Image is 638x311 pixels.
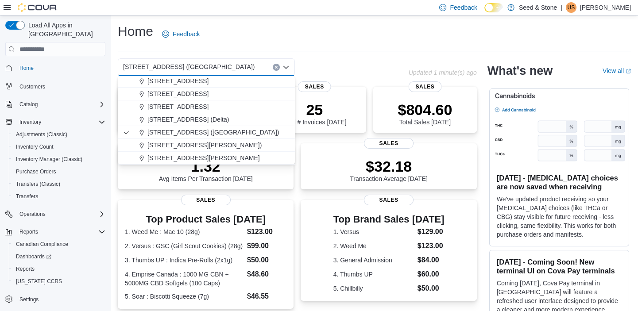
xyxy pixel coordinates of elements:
span: Inventory Count [12,142,105,152]
button: [STREET_ADDRESS] ([GEOGRAPHIC_DATA]) [118,126,295,139]
span: Washington CCRS [12,276,105,287]
span: [STREET_ADDRESS] [147,102,209,111]
h3: Top Brand Sales [DATE] [333,214,445,225]
a: Inventory Manager (Classic) [12,154,86,165]
a: View allExternal link [603,67,631,74]
a: [US_STATE] CCRS [12,276,66,287]
span: Operations [19,211,46,218]
span: Catalog [19,101,38,108]
button: Close list of options [282,64,290,71]
span: Reports [19,228,38,235]
button: Reports [9,263,109,275]
p: $804.60 [398,101,452,119]
span: Inventory Manager (Classic) [16,156,82,163]
button: [STREET_ADDRESS] [118,100,295,113]
span: Catalog [16,99,105,110]
button: Operations [2,208,109,220]
span: Feedback [450,3,477,12]
dt: 1. Weed Me : Mac 10 (28g) [125,227,244,236]
dd: $129.00 [418,227,445,237]
p: We've updated product receiving so your [MEDICAL_DATA] choices (like THCa or CBG) stay visible fo... [497,195,622,239]
button: Reports [16,227,42,237]
button: Settings [2,293,109,306]
span: [STREET_ADDRESS] [147,89,209,98]
dd: $50.00 [418,283,445,294]
span: Adjustments (Classic) [16,131,67,138]
button: Home [2,61,109,74]
a: Purchase Orders [12,166,60,177]
a: Inventory Count [12,142,57,152]
h3: [DATE] - Coming Soon! New terminal UI on Cova Pay terminals [497,257,622,275]
dd: $123.00 [247,227,286,237]
span: Inventory [19,119,41,126]
a: Settings [16,294,42,305]
dd: $46.55 [247,291,286,302]
h2: What's new [487,64,553,78]
p: $32.18 [350,157,428,175]
dt: 5. Chillbilly [333,284,414,293]
span: Canadian Compliance [12,239,105,250]
dt: 4. Emprise Canada : 1000 MG CBN + 5000MG CBD Softgels (100 Caps) [125,270,244,288]
dd: $99.00 [247,241,286,251]
dt: 2. Versus : GSC (Girl Scout Cookies) (28g) [125,242,244,250]
button: Transfers (Classic) [9,178,109,190]
dd: $60.00 [418,269,445,280]
a: Home [16,63,37,73]
img: Cova [18,3,58,12]
span: Settings [19,296,39,303]
span: Purchase Orders [12,166,105,177]
span: Canadian Compliance [16,241,68,248]
span: Sales [408,81,441,92]
span: Home [19,65,34,72]
span: Dark Mode [484,12,485,13]
span: Reports [12,264,105,274]
dt: 2. Weed Me [333,242,414,250]
span: [STREET_ADDRESS] ([GEOGRAPHIC_DATA]) [123,61,255,72]
div: Transaction Average [DATE] [350,157,428,182]
span: Load All Apps in [GEOGRAPHIC_DATA] [25,21,105,38]
span: Transfers (Classic) [12,179,105,189]
span: Dashboards [16,253,51,260]
a: Customers [16,81,49,92]
button: Transfers [9,190,109,203]
button: Reports [2,226,109,238]
span: Reports [16,265,35,273]
a: Transfers (Classic) [12,179,64,189]
input: Dark Mode [484,3,503,12]
svg: External link [626,69,631,74]
span: Dashboards [12,251,105,262]
button: [STREET_ADDRESS] (Delta) [118,113,295,126]
span: [STREET_ADDRESS] ([GEOGRAPHIC_DATA]) [147,128,279,137]
span: Inventory [16,117,105,127]
a: Feedback [159,25,203,43]
div: Total # Invoices [DATE] [282,101,346,126]
span: [STREET_ADDRESS][PERSON_NAME] [147,154,260,162]
a: Canadian Compliance [12,239,72,250]
div: Avg Items Per Transaction [DATE] [159,157,253,182]
dt: 1. Versus [333,227,414,236]
button: Purchase Orders [9,165,109,178]
button: [STREET_ADDRESS][PERSON_NAME] [118,152,295,165]
span: Sales [298,81,331,92]
span: Transfers [12,191,105,202]
span: Settings [16,294,105,305]
h1: Home [118,23,153,40]
dd: $84.00 [418,255,445,265]
div: Upminderjit Singh [566,2,576,13]
button: [US_STATE] CCRS [9,275,109,288]
span: Customers [16,81,105,92]
button: Customers [2,80,109,92]
span: Inventory Manager (Classic) [12,154,105,165]
p: Seed & Stone [519,2,557,13]
div: Choose from the following options [118,36,295,165]
button: Inventory [2,116,109,128]
dd: $50.00 [247,255,286,265]
span: Feedback [173,30,200,38]
span: Transfers (Classic) [16,180,60,188]
span: Purchase Orders [16,168,56,175]
h3: Top Product Sales [DATE] [125,214,286,225]
span: Customers [19,83,45,90]
span: Reports [16,227,105,237]
a: Transfers [12,191,42,202]
p: 1.32 [159,157,253,175]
